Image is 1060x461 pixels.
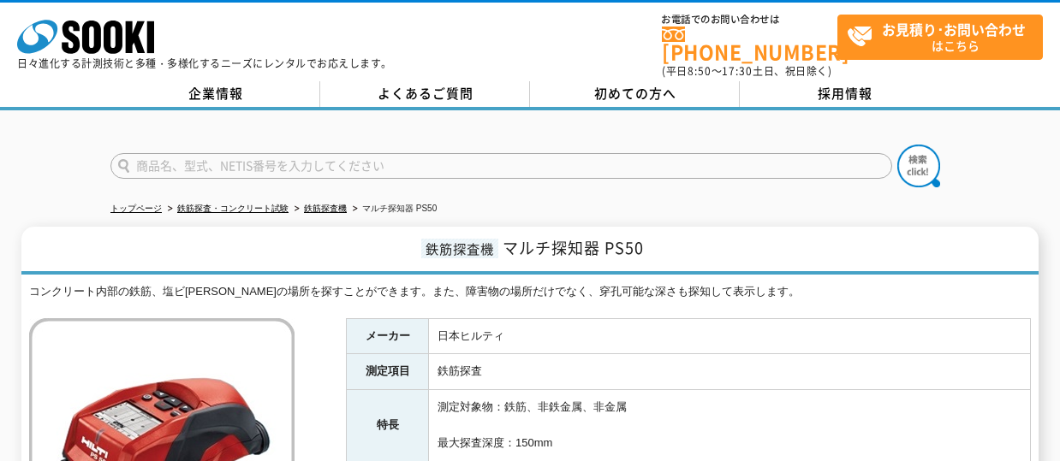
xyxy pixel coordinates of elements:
span: マルチ探知器 PS50 [503,236,644,259]
th: 特長 [347,390,429,461]
a: 採用情報 [740,81,950,107]
div: コンクリート内部の鉄筋、塩ビ[PERSON_NAME]の場所を探すことができます。また、障害物の場所だけでなく、穿孔可能な深さも探知して表示します。 [29,283,1031,301]
input: 商品名、型式、NETIS番号を入力してください [110,153,892,179]
th: メーカー [347,318,429,354]
a: よくあるご質問 [320,81,530,107]
span: はこちら [847,15,1042,58]
strong: お見積り･お問い合わせ [882,19,1026,39]
a: 初めての方へ [530,81,740,107]
a: 鉄筋探査機 [304,204,347,213]
p: 日々進化する計測技術と多種・多様化するニーズにレンタルでお応えします。 [17,58,392,68]
li: マルチ探知器 PS50 [349,200,437,218]
span: お電話でのお問い合わせは [662,15,837,25]
span: 8:50 [688,63,712,79]
th: 測定項目 [347,354,429,390]
a: 企業情報 [110,81,320,107]
span: 17:30 [722,63,753,79]
span: (平日 ～ 土日、祝日除く) [662,63,831,79]
a: [PHONE_NUMBER] [662,27,837,62]
a: お見積り･お問い合わせはこちら [837,15,1043,60]
td: 日本ヒルティ [429,318,1031,354]
td: 鉄筋探査 [429,354,1031,390]
td: 測定対象物：鉄筋、非鉄金属、非金属 最大探査深度：150mm [429,390,1031,461]
a: トップページ [110,204,162,213]
span: 鉄筋探査機 [421,239,498,258]
span: 初めての方へ [594,84,676,103]
a: 鉄筋探査・コンクリート試験 [177,204,289,213]
img: btn_search.png [897,145,940,187]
